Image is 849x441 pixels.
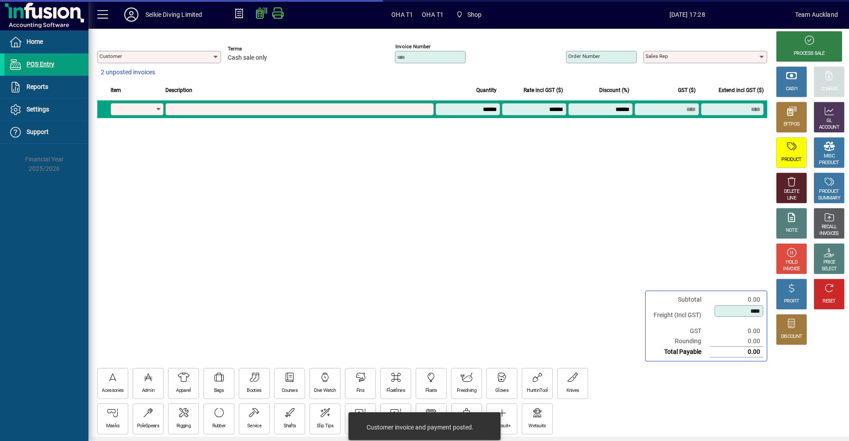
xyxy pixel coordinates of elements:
[493,423,510,429] div: Wetsuit+
[568,53,600,59] mat-label: Order number
[314,387,336,394] div: Dive Watch
[787,195,796,202] div: LINE
[457,387,476,394] div: Freediving
[495,387,509,394] div: Gloves
[784,298,799,305] div: PROFIT
[678,85,696,95] span: GST ($)
[99,53,122,59] mat-label: Customer
[422,8,444,22] span: OHA T1
[367,423,474,432] div: Customer invoice and payment posted.
[117,7,145,23] button: Profile
[783,266,799,272] div: INVOICE
[822,298,836,305] div: RESET
[391,8,413,22] span: OHA T1
[165,85,192,95] span: Description
[214,387,224,394] div: Bags
[4,31,88,53] a: Home
[247,387,261,394] div: Booties
[142,387,155,394] div: Admin
[781,157,801,163] div: PRODUCT
[137,423,159,429] div: PoleSpears
[649,295,710,305] td: Subtotal
[27,128,49,135] span: Support
[317,423,333,429] div: Slip Tips
[27,83,48,90] span: Reports
[823,259,835,266] div: PRICE
[452,7,485,23] span: Shop
[795,8,838,22] div: Team Auckland
[786,227,797,234] div: NOTE
[822,266,837,272] div: SELECT
[212,423,226,429] div: Rubber
[818,195,840,202] div: SUMMARY
[781,334,802,340] div: DISCOUNT
[4,121,88,143] a: Support
[710,326,763,336] td: 0.00
[710,336,763,347] td: 0.00
[145,8,203,22] div: Selkie Diving Limited
[819,188,839,195] div: PRODUCT
[566,387,579,394] div: Knives
[710,347,763,357] td: 0.00
[111,85,121,95] span: Item
[826,118,832,124] div: GL
[819,124,839,131] div: ACCOUNT
[27,61,54,68] span: POS Entry
[649,336,710,347] td: Rounding
[794,50,825,57] div: PROCESS SALE
[524,85,563,95] span: Rate incl GST ($)
[649,347,710,357] td: Total Payable
[784,121,800,128] div: EFTPOS
[719,85,764,95] span: Extend incl GST ($)
[4,99,88,121] a: Settings
[580,8,795,22] span: [DATE] 17:28
[467,8,482,22] span: Shop
[819,160,839,166] div: PRODUCT
[102,387,123,394] div: Acessories
[819,230,838,237] div: INVOICES
[786,259,797,266] div: HOLD
[176,423,191,429] div: Rigging
[176,387,191,394] div: Apparel
[784,188,799,195] div: DELETE
[527,387,547,394] div: HuntinTool
[824,153,834,160] div: MISC
[649,305,710,326] td: Freight (Incl GST)
[27,106,49,113] span: Settings
[425,387,437,394] div: Floats
[228,46,281,52] span: Terms
[106,423,120,429] div: Masks
[4,76,88,98] a: Reports
[356,387,364,394] div: Fins
[710,295,763,305] td: 0.00
[283,423,296,429] div: Shafts
[97,65,159,81] button: 2 unposted invoices
[386,387,405,394] div: Floatlines
[395,43,431,50] mat-label: Invoice number
[822,224,837,230] div: RECALL
[247,423,261,429] div: Service
[599,85,629,95] span: Discount (%)
[101,68,155,77] span: 2 unposted invoices
[528,423,546,429] div: Wetsuits
[646,53,668,59] mat-label: Sales rep
[786,86,797,92] div: CASH
[821,86,838,92] div: CHARGE
[649,326,710,336] td: GST
[476,85,497,95] span: Quantity
[27,38,43,45] span: Home
[228,54,267,61] span: Cash sale only
[282,387,298,394] div: Courses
